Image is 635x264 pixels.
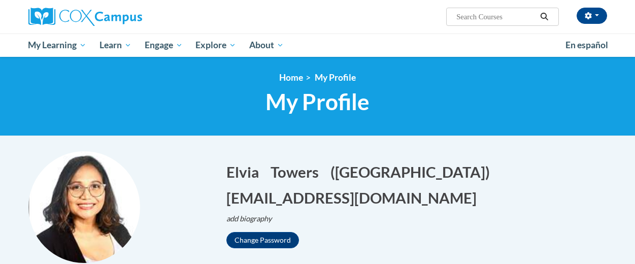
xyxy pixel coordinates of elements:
a: Explore [189,34,243,57]
span: En español [565,40,608,50]
img: profile avatar [28,151,140,263]
button: Edit last name [271,161,325,182]
button: Change Password [226,232,299,248]
button: Edit biography [226,213,280,224]
a: About [243,34,290,57]
span: My Learning [28,39,86,51]
a: En español [559,35,615,56]
input: Search Courses [455,11,537,23]
span: Explore [195,39,236,51]
div: Main menu [21,34,615,57]
span: My Profile [315,72,356,83]
button: Edit first name [226,161,265,182]
span: My Profile [265,88,370,115]
button: Edit screen name [330,161,496,182]
button: Account Settings [577,8,607,24]
a: My Learning [22,34,93,57]
a: Home [279,72,303,83]
button: Search [537,11,552,23]
span: About [249,39,284,51]
img: Cox Campus [28,8,142,26]
a: Engage [138,34,189,57]
i: add biography [226,214,272,223]
span: Learn [99,39,131,51]
button: Edit email address [226,187,483,208]
a: Learn [93,34,138,57]
span: Engage [145,39,183,51]
div: Click to change the profile picture [28,151,140,263]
